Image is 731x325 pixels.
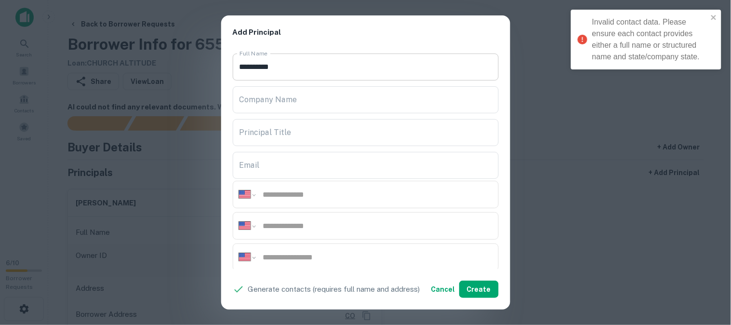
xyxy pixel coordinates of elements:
h2: Add Principal [221,15,510,50]
button: Cancel [427,281,459,298]
p: Generate contacts (requires full name and address) [248,284,420,295]
label: Full Name [239,49,268,57]
div: Invalid contact data. Please ensure each contact provides either a full name or structured name a... [592,16,708,63]
button: Create [459,281,499,298]
button: close [711,14,718,23]
iframe: Chat Widget [683,248,731,294]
